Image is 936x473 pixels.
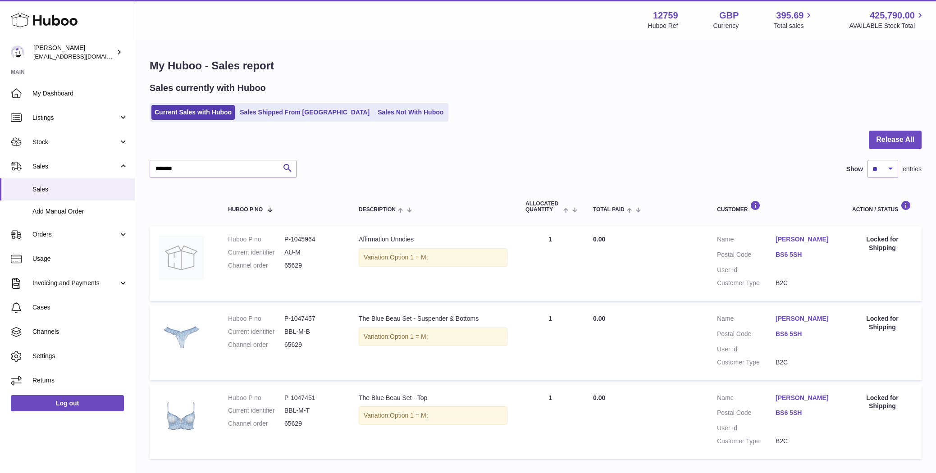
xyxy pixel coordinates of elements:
a: BS6 5SH [776,330,834,338]
dd: P-1047451 [284,394,341,402]
span: Invoicing and Payments [32,279,119,287]
span: Sales [32,162,119,171]
dt: Postal Code [717,250,776,261]
span: [EMAIL_ADDRESS][DOMAIN_NAME] [33,53,132,60]
td: 1 [516,385,584,459]
dd: P-1047457 [284,314,341,323]
span: 395.69 [776,9,804,22]
a: BS6 5SH [776,409,834,417]
a: [PERSON_NAME] [776,394,834,402]
div: Customer [717,200,834,213]
div: Currency [713,22,739,30]
img: sofiapanwar@unndr.com [11,45,24,59]
dt: Current identifier [228,248,284,257]
dt: Name [717,235,776,246]
div: Variation: [359,327,507,346]
span: Huboo P no [228,207,263,213]
button: Release All [869,131,922,149]
span: 425,790.00 [870,9,915,22]
dt: Postal Code [717,330,776,341]
span: Total sales [774,22,814,30]
span: Description [359,207,396,213]
dd: 65629 [284,419,341,428]
a: 395.69 Total sales [774,9,814,30]
dt: Name [717,394,776,405]
span: Returns [32,376,128,385]
dt: Channel order [228,419,284,428]
a: Sales Shipped From [GEOGRAPHIC_DATA] [237,105,373,120]
div: Huboo Ref [648,22,678,30]
dt: Postal Code [717,409,776,419]
span: 0.00 [593,394,605,401]
div: Locked for Shipping [852,314,913,332]
dd: B2C [776,279,834,287]
div: Action / Status [852,200,913,213]
strong: GBP [719,9,739,22]
div: Affirmation Unndies [359,235,507,244]
span: Add Manual Order [32,207,128,216]
a: BS6 5SH [776,250,834,259]
dt: Huboo P no [228,314,284,323]
img: 127591749564864.png [159,394,204,439]
span: My Dashboard [32,89,128,98]
span: 0.00 [593,236,605,243]
span: Channels [32,327,128,336]
a: Current Sales with Huboo [151,105,235,120]
a: [PERSON_NAME] [776,314,834,323]
h2: Sales currently with Huboo [150,82,266,94]
div: [PERSON_NAME] [33,44,114,61]
dt: User Id [717,266,776,274]
strong: 12759 [653,9,678,22]
div: Locked for Shipping [852,394,913,411]
span: Cases [32,303,128,312]
dt: Customer Type [717,437,776,446]
dd: 65629 [284,341,341,349]
dd: P-1045964 [284,235,341,244]
dt: User Id [717,345,776,354]
dd: AU-M [284,248,341,257]
dt: Current identifier [228,406,284,415]
div: The Blue Beau Set - Suspender & Bottoms [359,314,507,323]
dt: Current identifier [228,327,284,336]
dd: B2C [776,437,834,446]
span: Usage [32,255,128,263]
a: Sales Not With Huboo [374,105,447,120]
a: 425,790.00 AVAILABLE Stock Total [849,9,925,30]
dt: Customer Type [717,358,776,367]
span: Total paid [593,207,625,213]
span: Orders [32,230,119,239]
span: ALLOCATED Quantity [525,201,561,213]
dd: 65629 [284,261,341,270]
img: 127591749565203.png [159,314,204,359]
dd: B2C [776,358,834,367]
span: entries [903,165,922,173]
h1: My Huboo - Sales report [150,59,922,73]
dt: User Id [717,424,776,432]
label: Show [846,165,863,173]
span: Settings [32,352,128,360]
span: Option 1 = M; [390,254,428,261]
dt: Huboo P no [228,235,284,244]
span: Option 1 = M; [390,333,428,340]
img: no-photo.jpg [159,235,204,280]
dt: Channel order [228,341,284,349]
dt: Customer Type [717,279,776,287]
dt: Channel order [228,261,284,270]
a: Log out [11,395,124,411]
a: [PERSON_NAME] [776,235,834,244]
td: 1 [516,305,584,380]
td: 1 [516,226,584,301]
dt: Name [717,314,776,325]
div: The Blue Beau Set - Top [359,394,507,402]
div: Variation: [359,406,507,425]
span: Option 1 = M; [390,412,428,419]
dd: BBL-M-B [284,327,341,336]
div: Variation: [359,248,507,267]
span: Stock [32,138,119,146]
dd: BBL-M-T [284,406,341,415]
span: Listings [32,114,119,122]
div: Locked for Shipping [852,235,913,252]
span: 0.00 [593,315,605,322]
span: AVAILABLE Stock Total [849,22,925,30]
dt: Huboo P no [228,394,284,402]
